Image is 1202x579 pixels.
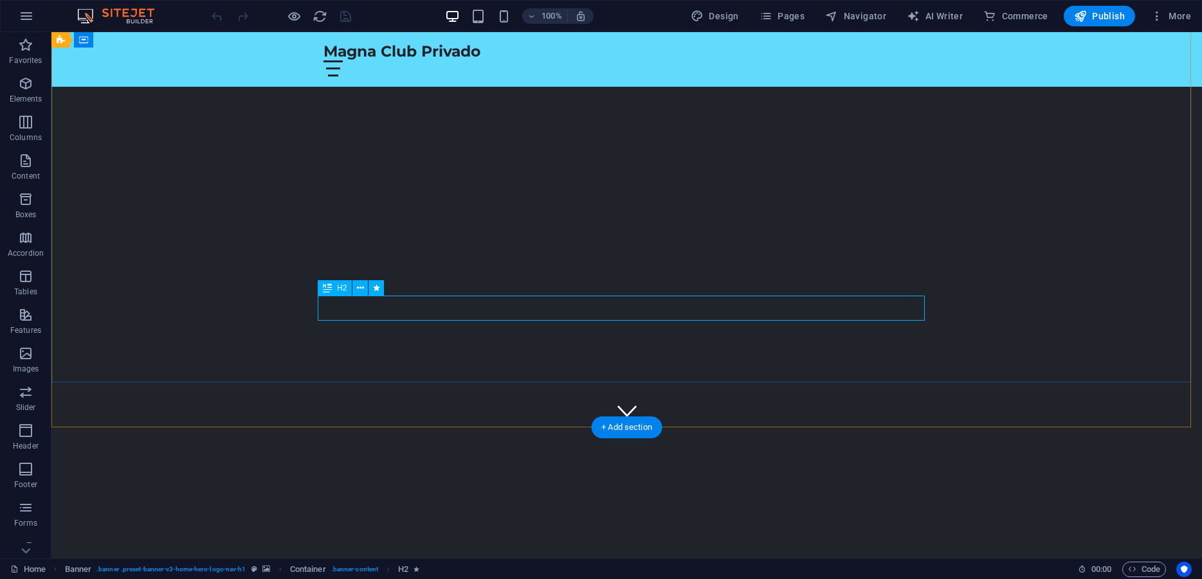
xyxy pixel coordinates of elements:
[907,10,963,22] span: AI Writer
[14,518,37,528] p: Forms
[820,6,891,26] button: Navigator
[15,209,37,220] p: Boxes
[10,132,42,143] p: Columns
[983,10,1048,22] span: Commerce
[13,441,39,451] p: Header
[12,171,40,181] p: Content
[1091,562,1111,577] span: 00 00
[1176,562,1192,577] button: Usercentrics
[10,94,42,104] p: Elements
[290,562,326,577] span: Click to select. Double-click to edit
[686,6,744,26] button: Design
[575,10,587,22] i: On resize automatically adjust zoom level to fit chosen device.
[591,416,662,438] div: + Add section
[1100,564,1102,574] span: :
[96,562,246,577] span: . banner .preset-banner-v3-home-hero-logo-nav-h1
[902,6,968,26] button: AI Writer
[14,479,37,490] p: Footer
[331,562,378,577] span: . banner-content
[14,287,37,297] p: Tables
[1145,6,1196,26] button: More
[262,566,270,573] i: This element contains a background
[542,8,562,24] h6: 100%
[522,8,568,24] button: 100%
[398,562,408,577] span: Click to select. Double-click to edit
[825,10,886,22] span: Navigator
[1151,10,1191,22] span: More
[1074,10,1125,22] span: Publish
[16,402,36,413] p: Slider
[1128,562,1160,577] span: Code
[978,6,1053,26] button: Commerce
[313,9,327,24] i: Reload page
[1122,562,1166,577] button: Code
[414,566,419,573] i: Element contains an animation
[337,284,347,292] span: H2
[286,8,302,24] button: Click here to leave preview mode and continue editing
[686,6,744,26] div: Design (Ctrl+Alt+Y)
[13,364,39,374] p: Images
[1064,6,1135,26] button: Publish
[9,55,42,66] p: Favorites
[74,8,170,24] img: Editor Logo
[760,10,805,22] span: Pages
[65,562,92,577] span: Click to select. Double-click to edit
[312,8,327,24] button: reload
[65,562,420,577] nav: breadcrumb
[251,566,257,573] i: This element is a customizable preset
[1078,562,1112,577] h6: Session time
[754,6,810,26] button: Pages
[8,248,44,258] p: Accordion
[10,562,46,577] a: Click to cancel selection. Double-click to open Pages
[10,325,41,335] p: Features
[691,10,739,22] span: Design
